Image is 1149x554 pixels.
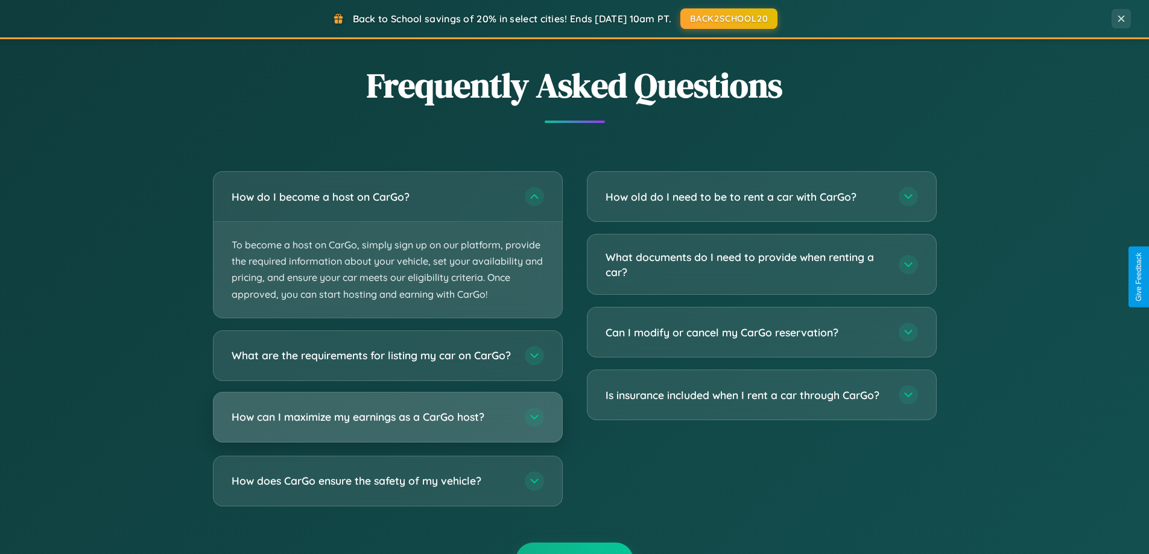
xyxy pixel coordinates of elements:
[606,325,887,340] h3: Can I modify or cancel my CarGo reservation?
[680,8,777,29] button: BACK2SCHOOL20
[606,250,887,279] h3: What documents do I need to provide when renting a car?
[232,409,513,424] h3: How can I maximize my earnings as a CarGo host?
[214,222,562,318] p: To become a host on CarGo, simply sign up on our platform, provide the required information about...
[606,189,887,204] h3: How old do I need to be to rent a car with CarGo?
[213,62,937,109] h2: Frequently Asked Questions
[232,348,513,363] h3: What are the requirements for listing my car on CarGo?
[232,473,513,488] h3: How does CarGo ensure the safety of my vehicle?
[606,388,887,403] h3: Is insurance included when I rent a car through CarGo?
[1135,253,1143,301] div: Give Feedback
[232,189,513,204] h3: How do I become a host on CarGo?
[353,13,671,25] span: Back to School savings of 20% in select cities! Ends [DATE] 10am PT.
